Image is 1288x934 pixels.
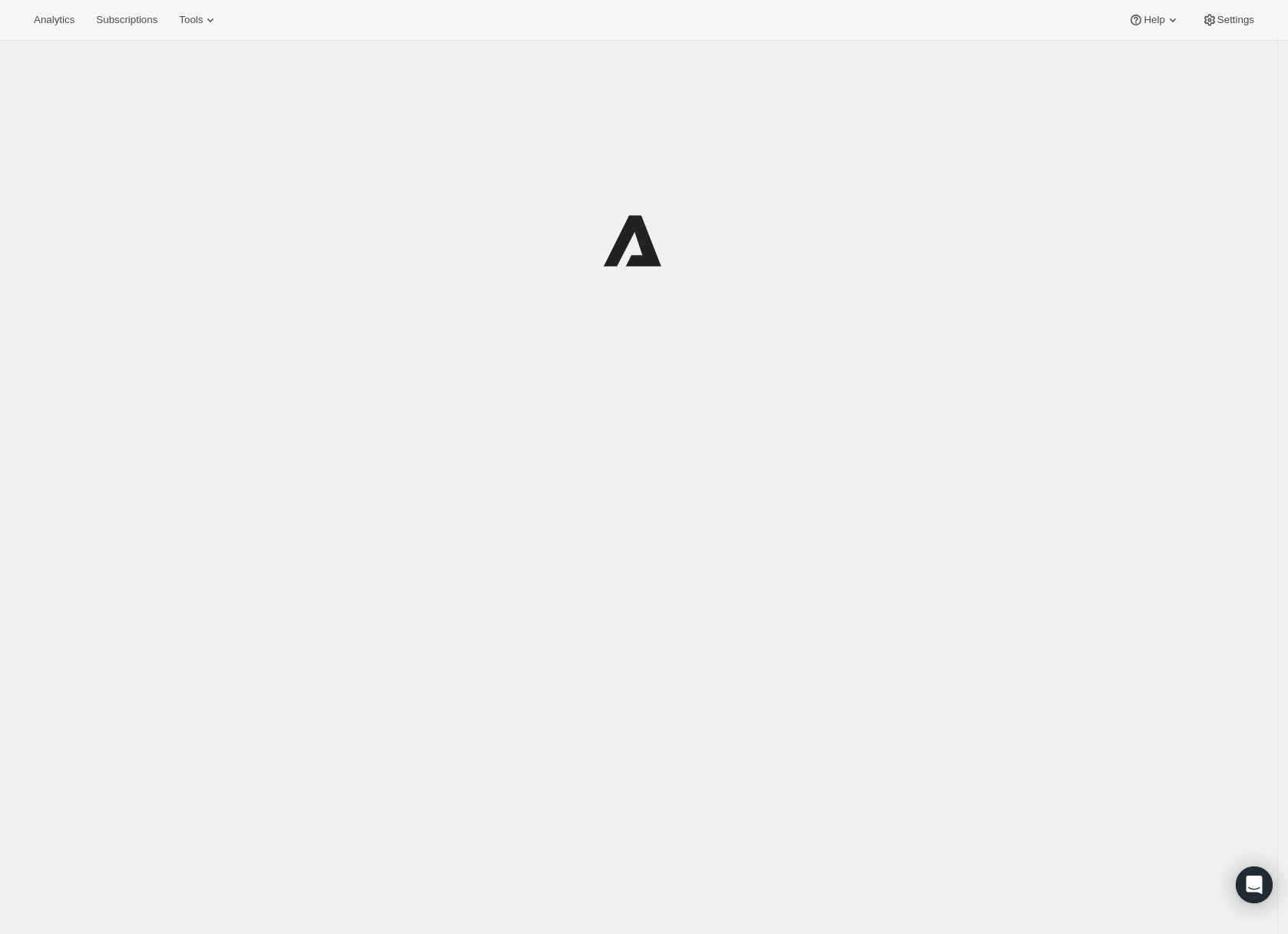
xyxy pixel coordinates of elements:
span: Settings [1217,14,1254,26]
button: Settings [1193,9,1263,31]
button: Tools [170,9,227,31]
button: Analytics [25,9,84,31]
span: Tools [179,14,203,26]
span: Help [1144,14,1164,26]
span: Analytics [34,14,74,26]
div: Open Intercom Messenger [1236,866,1273,903]
button: Help [1119,9,1189,31]
button: Subscriptions [87,9,167,31]
span: Subscriptions [96,14,157,26]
